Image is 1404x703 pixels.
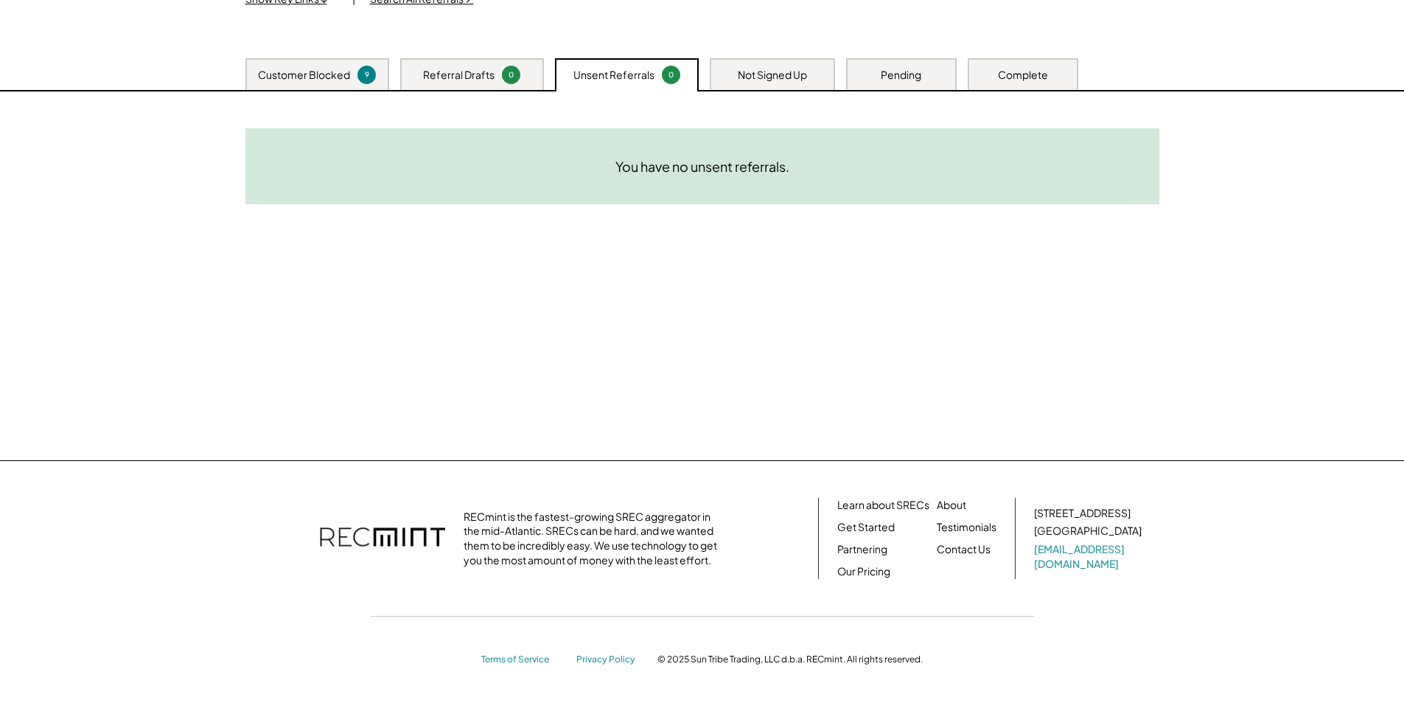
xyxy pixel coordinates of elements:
[998,68,1048,83] div: Complete
[1034,542,1145,571] a: [EMAIL_ADDRESS][DOMAIN_NAME]
[615,158,789,175] div: You have no unsent referrals.
[664,69,678,80] div: 0
[1034,524,1142,538] div: [GEOGRAPHIC_DATA]
[881,68,921,83] div: Pending
[360,69,374,80] div: 9
[837,542,887,557] a: Partnering
[837,564,890,579] a: Our Pricing
[937,498,966,513] a: About
[423,68,495,83] div: Referral Drafts
[738,68,807,83] div: Not Signed Up
[837,520,895,535] a: Get Started
[1034,506,1131,521] div: [STREET_ADDRESS]
[937,542,991,557] a: Contact Us
[573,68,654,83] div: Unsent Referrals
[576,654,643,666] a: Privacy Policy
[837,498,929,513] a: Learn about SRECs
[464,510,725,567] div: RECmint is the fastest-growing SREC aggregator in the mid-Atlantic. SRECs can be hard, and we wan...
[937,520,996,535] a: Testimonials
[481,654,562,666] a: Terms of Service
[657,654,923,665] div: © 2025 Sun Tribe Trading, LLC d.b.a. RECmint. All rights reserved.
[504,69,518,80] div: 0
[320,513,445,564] img: recmint-logotype%403x.png
[258,68,350,83] div: Customer Blocked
